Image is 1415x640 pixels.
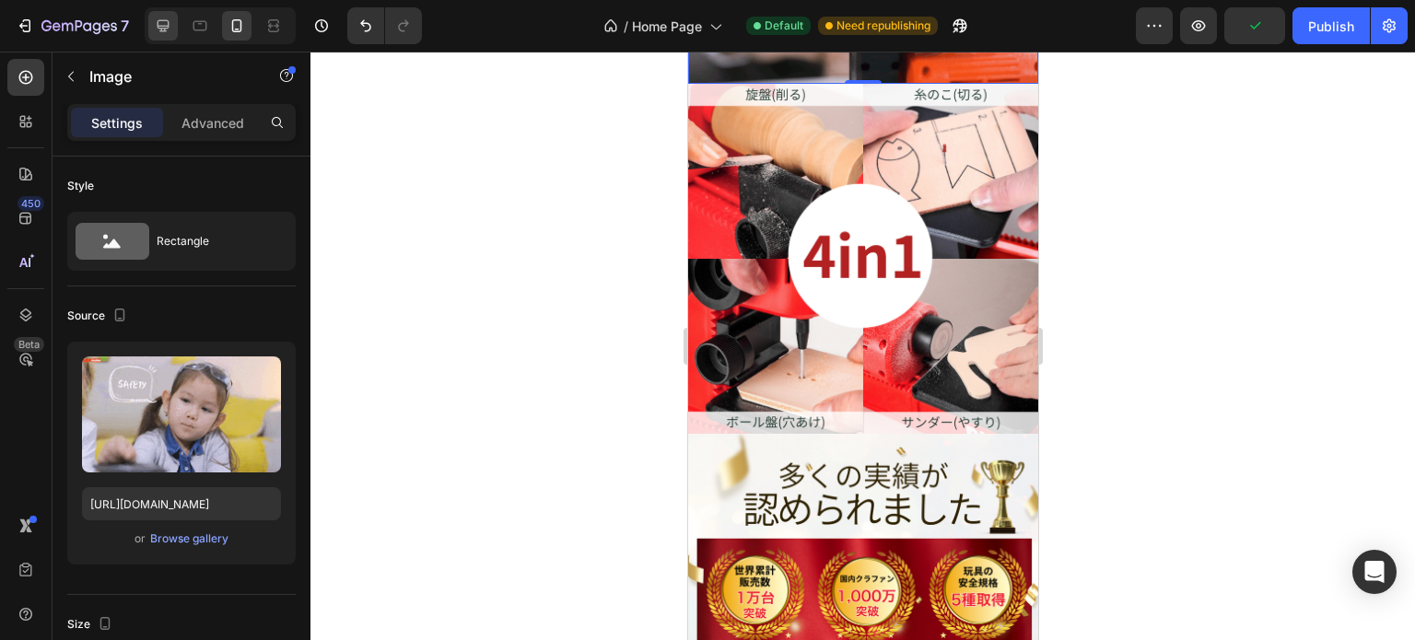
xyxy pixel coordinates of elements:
[1308,17,1354,36] div: Publish
[91,113,143,133] p: Settings
[67,178,94,194] div: Style
[89,65,246,87] p: Image
[624,17,628,36] span: /
[134,528,146,550] span: or
[181,113,244,133] p: Advanced
[1352,550,1397,594] div: Open Intercom Messenger
[1292,7,1370,44] button: Publish
[157,220,269,262] div: Rectangle
[82,487,281,520] input: https://example.com/image.jpg
[67,304,131,329] div: Source
[14,337,44,352] div: Beta
[150,530,228,547] div: Browse gallery
[347,7,422,44] div: Undo/Redo
[149,529,229,548] button: Browse gallery
[18,196,44,211] div: 450
[836,17,930,34] span: Need republishing
[67,612,116,637] div: Size
[688,52,1038,640] iframe: Design area
[632,17,702,36] span: Home Page
[765,17,803,34] span: Default
[7,7,137,44] button: 7
[82,356,281,472] img: preview-image
[121,15,129,37] p: 7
